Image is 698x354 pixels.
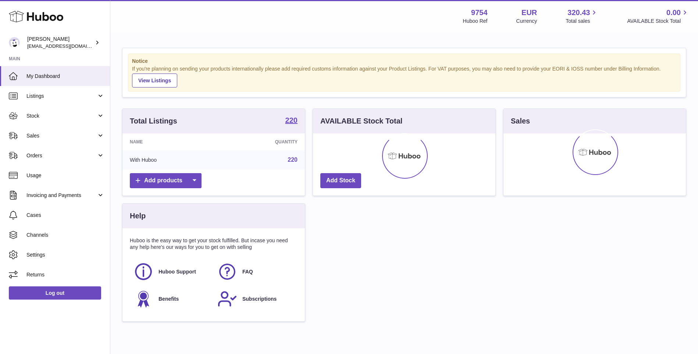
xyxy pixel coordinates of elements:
h3: Total Listings [130,116,177,126]
h3: Help [130,211,146,221]
th: Name [122,133,219,150]
span: [EMAIL_ADDRESS][DOMAIN_NAME] [27,43,108,49]
span: Benefits [159,296,179,303]
strong: 9754 [471,8,488,18]
span: My Dashboard [26,73,104,80]
a: Log out [9,286,101,300]
a: View Listings [132,74,177,87]
a: Subscriptions [217,289,294,309]
strong: Notice [132,58,676,65]
div: If you're planning on sending your products internationally please add required customs informati... [132,65,676,87]
div: Huboo Ref [463,18,488,25]
span: FAQ [242,268,253,275]
td: With Huboo [122,150,219,169]
a: 220 [288,157,298,163]
span: Sales [26,132,97,139]
span: 320.43 [567,8,590,18]
div: [PERSON_NAME] [27,36,93,50]
a: Benefits [133,289,210,309]
div: Currency [516,18,537,25]
span: Subscriptions [242,296,277,303]
a: Huboo Support [133,262,210,282]
a: 0.00 AVAILABLE Stock Total [627,8,689,25]
span: AVAILABLE Stock Total [627,18,689,25]
a: Add products [130,173,202,188]
h3: AVAILABLE Stock Total [320,116,402,126]
strong: 220 [285,117,298,124]
a: Add Stock [320,173,361,188]
img: info@fieldsluxury.london [9,37,20,48]
span: Huboo Support [159,268,196,275]
span: Orders [26,152,97,159]
span: Total sales [566,18,598,25]
a: 320.43 Total sales [566,8,598,25]
span: Cases [26,212,104,219]
span: Invoicing and Payments [26,192,97,199]
p: Huboo is the easy way to get your stock fulfilled. But incase you need any help here's our ways f... [130,237,298,251]
span: Returns [26,271,104,278]
span: Stock [26,112,97,119]
span: Usage [26,172,104,179]
th: Quantity [219,133,305,150]
span: 0.00 [666,8,681,18]
a: FAQ [217,262,294,282]
span: Listings [26,93,97,100]
span: Channels [26,232,104,239]
h3: Sales [511,116,530,126]
span: Settings [26,251,104,258]
strong: EUR [521,8,537,18]
a: 220 [285,117,298,125]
